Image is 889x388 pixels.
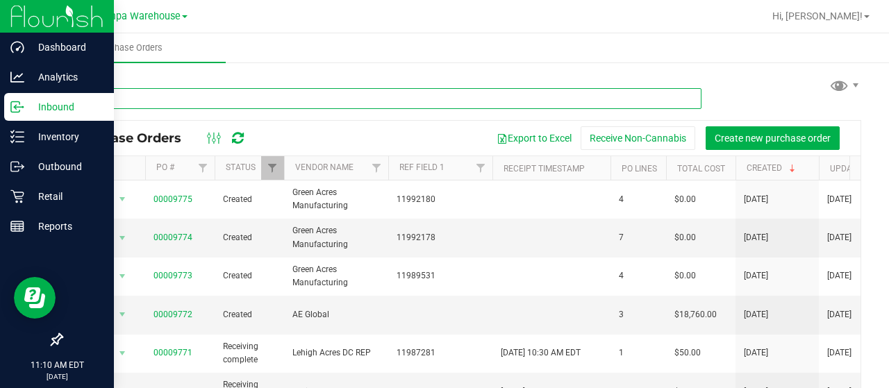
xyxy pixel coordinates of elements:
[10,160,24,174] inline-svg: Outbound
[24,128,108,145] p: Inventory
[24,69,108,85] p: Analytics
[772,10,863,22] span: Hi, [PERSON_NAME]!
[619,231,658,244] span: 7
[226,162,256,172] a: Status
[10,70,24,84] inline-svg: Analytics
[6,359,108,371] p: 11:10 AM EDT
[619,269,658,282] span: 4
[622,164,657,174] a: PO Lines
[10,100,24,114] inline-svg: Inbound
[397,269,484,282] span: 11989531
[223,231,276,244] span: Created
[747,163,798,173] a: Created
[619,346,658,360] span: 1
[674,269,696,282] span: $0.00
[744,193,768,206] span: [DATE]
[619,308,658,321] span: 3
[581,126,695,150] button: Receive Non-Cannabis
[153,233,192,242] a: 00009774
[10,130,24,144] inline-svg: Inventory
[261,156,284,180] a: Filter
[114,228,131,248] span: select
[827,308,851,321] span: [DATE]
[10,219,24,233] inline-svg: Reports
[33,33,226,62] a: Purchase Orders
[24,39,108,56] p: Dashboard
[706,126,840,150] button: Create new purchase order
[674,346,701,360] span: $50.00
[292,308,380,321] span: AE Global
[61,88,701,109] input: Search Purchase Order ID, Vendor Name and Ref Field 1
[501,346,581,360] span: [DATE] 10:30 AM EDT
[114,305,131,324] span: select
[365,156,388,180] a: Filter
[223,340,276,366] span: Receiving complete
[677,164,725,174] a: Total Cost
[24,188,108,205] p: Retail
[192,156,215,180] a: Filter
[397,346,484,360] span: 11987281
[96,10,181,22] span: Tampa Warehouse
[827,346,851,360] span: [DATE]
[399,162,444,172] a: Ref Field 1
[488,126,581,150] button: Export to Excel
[10,40,24,54] inline-svg: Dashboard
[6,371,108,382] p: [DATE]
[14,277,56,319] iframe: Resource center
[153,271,192,280] a: 00009773
[827,193,851,206] span: [DATE]
[292,263,380,289] span: Green Acres Manufacturing
[114,344,131,363] span: select
[153,348,192,357] a: 00009771
[830,164,867,174] a: Updated
[24,158,108,175] p: Outbound
[223,269,276,282] span: Created
[744,269,768,282] span: [DATE]
[24,218,108,235] p: Reports
[827,231,851,244] span: [DATE]
[744,346,768,360] span: [DATE]
[78,42,181,54] span: Purchase Orders
[397,231,484,244] span: 11992178
[72,130,195,146] span: Purchase Orders
[223,308,276,321] span: Created
[619,193,658,206] span: 4
[292,186,380,212] span: Green Acres Manufacturing
[470,156,492,180] a: Filter
[10,189,24,203] inline-svg: Retail
[156,162,174,172] a: PO #
[292,346,380,360] span: Lehigh Acres DC REP
[295,162,354,172] a: Vendor Name
[223,193,276,206] span: Created
[744,231,768,244] span: [DATE]
[397,193,484,206] span: 11992180
[674,231,696,244] span: $0.00
[715,133,831,144] span: Create new purchase order
[292,224,380,251] span: Green Acres Manufacturing
[114,189,131,209] span: select
[504,164,585,174] a: Receipt Timestamp
[153,310,192,319] a: 00009772
[827,269,851,282] span: [DATE]
[24,99,108,115] p: Inbound
[114,267,131,286] span: select
[674,193,696,206] span: $0.00
[744,308,768,321] span: [DATE]
[153,194,192,204] a: 00009775
[674,308,717,321] span: $18,760.00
